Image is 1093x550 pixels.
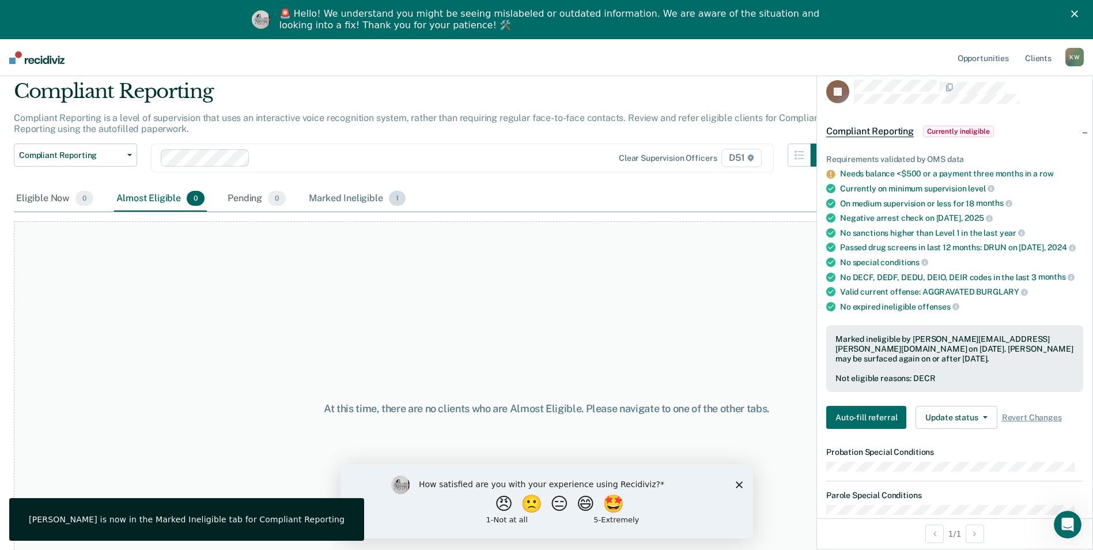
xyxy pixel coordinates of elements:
[279,8,823,31] div: 🚨 Hello! We understand you might be seeing mislabeled or outdated information. We are aware of th...
[955,39,1011,76] a: Opportunities
[826,406,911,429] a: Navigate to form link
[721,149,761,167] span: D51
[840,272,1083,282] div: No DECF, DEDF, DEDU, DEIO, DEIR codes in the last 3
[826,126,914,137] span: Compliant Reporting
[1054,511,1081,538] iframe: Intercom live chat
[389,191,406,206] span: 1
[9,51,65,64] img: Recidiviz
[835,334,1074,363] div: Marked ineligible by [PERSON_NAME][EMAIL_ADDRESS][PERSON_NAME][DOMAIN_NAME] on [DATE]. [PERSON_NA...
[1047,243,1075,252] span: 2024
[1002,413,1062,423] span: Revert Changes
[75,191,93,206] span: 0
[840,302,1083,312] div: No expired ineligible
[880,258,928,267] span: conditions
[14,80,834,112] div: Compliant Reporting
[1000,228,1025,238] span: year
[826,447,1083,457] dt: Probation Special Conditions
[268,191,286,206] span: 0
[968,184,994,193] span: level
[966,525,984,543] button: Next Opportunity
[840,242,1083,253] div: Passed drug screens in last 12 months: DRUN on [DATE],
[925,525,944,543] button: Previous Opportunity
[187,191,205,206] span: 0
[840,287,1083,297] div: Valid current offense: AGGRAVATED
[14,112,822,134] p: Compliant Reporting is a level of supervision that uses an interactive voice recognition system, ...
[225,186,288,212] div: Pending
[835,374,1074,383] div: Not eligible reasons: DECR
[341,464,753,538] iframe: Survey by Kim from Recidiviz
[281,402,813,415] div: At this time, there are no clients who are Almost Eligible. Please navigate to one of the other t...
[840,198,1083,209] div: On medium supervision or less for 18
[1023,39,1054,76] a: Clients
[307,186,408,212] div: Marked Ineligible
[29,514,345,525] div: [PERSON_NAME] is now in the Marked Ineligible tab for Compliant Reporting
[976,198,1012,208] span: months
[1071,10,1083,17] div: Close
[252,10,270,29] img: Profile image for Kim
[840,213,1083,223] div: Negative arrest check on [DATE],
[918,302,959,311] span: offenses
[840,169,1053,178] a: Needs balance <$500 or a payment three months in a row
[14,186,96,212] div: Eligible Now
[817,518,1092,549] div: 1 / 1
[114,186,207,212] div: Almost Eligible
[19,150,123,160] span: Compliant Reporting
[840,228,1083,238] div: No sanctions higher than Level 1 in the last
[1065,48,1084,66] div: K W
[840,257,1083,268] div: No special
[826,491,1083,500] dt: Parole Special Conditions
[1038,272,1075,281] span: months
[923,126,994,137] span: Currently ineligible
[840,183,1083,194] div: Currently on minimum supervision
[916,406,997,429] button: Update status
[826,155,1083,164] div: Requirements validated by OMS data
[976,287,1028,296] span: BURGLARY
[817,113,1092,150] div: Compliant ReportingCurrently ineligible
[965,213,992,223] span: 2025
[619,153,717,163] div: Clear supervision officers
[826,406,906,429] button: Auto-fill referral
